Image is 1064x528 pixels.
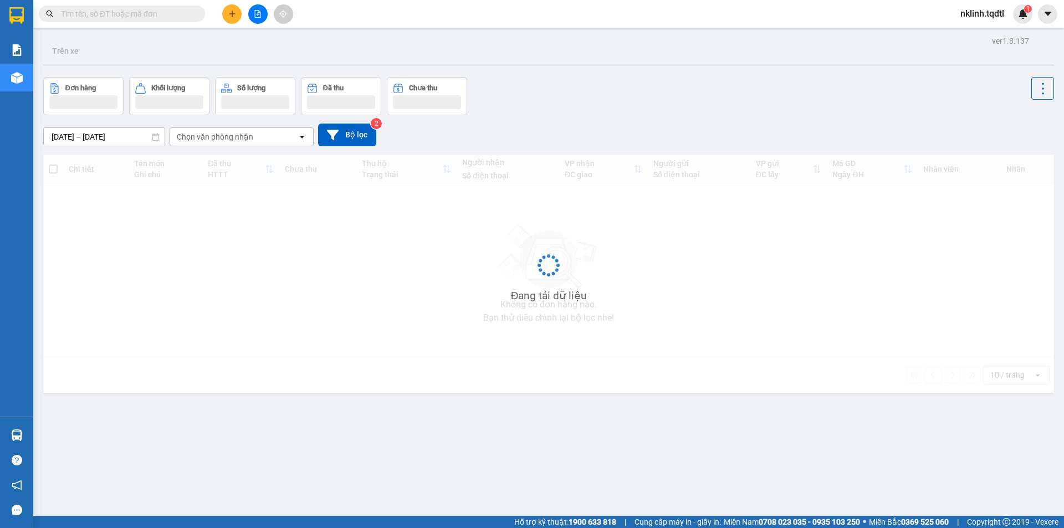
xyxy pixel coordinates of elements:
[12,505,22,515] span: message
[1018,9,1028,19] img: icon-new-feature
[12,480,22,490] span: notification
[43,77,124,115] button: Đơn hàng
[61,8,192,20] input: Tìm tên, số ĐT hoặc mã đơn
[11,72,23,84] img: warehouse-icon
[11,429,23,441] img: warehouse-icon
[1026,5,1030,13] span: 1
[957,516,959,528] span: |
[323,84,344,92] div: Đã thu
[274,4,293,24] button: aim
[11,44,23,56] img: solution-icon
[1002,518,1010,526] span: copyright
[228,10,236,18] span: plus
[44,128,165,146] input: Select a date range.
[635,516,721,528] span: Cung cấp máy in - giấy in:
[43,38,88,64] button: Trên xe
[215,77,295,115] button: Số lượng
[222,4,242,24] button: plus
[129,77,209,115] button: Khối lượng
[371,118,382,129] sup: 2
[1024,5,1032,13] sup: 1
[279,10,287,18] span: aim
[151,84,185,92] div: Khối lượng
[863,520,866,524] span: ⚪️
[254,10,262,18] span: file-add
[237,84,265,92] div: Số lượng
[569,517,616,526] strong: 1900 633 818
[759,517,860,526] strong: 0708 023 035 - 0935 103 250
[298,132,306,141] svg: open
[869,516,949,528] span: Miền Bắc
[318,124,376,146] button: Bộ lọc
[177,131,253,142] div: Chọn văn phòng nhận
[65,84,96,92] div: Đơn hàng
[248,4,268,24] button: file-add
[724,516,860,528] span: Miền Nam
[1038,4,1057,24] button: caret-down
[301,77,381,115] button: Đã thu
[46,10,54,18] span: search
[9,7,24,24] img: logo-vxr
[387,77,467,115] button: Chưa thu
[409,84,437,92] div: Chưa thu
[952,7,1013,20] span: nklinh.tqdtl
[901,517,949,526] strong: 0369 525 060
[12,455,22,465] span: question-circle
[511,288,587,304] div: Đang tải dữ liệu
[1043,9,1053,19] span: caret-down
[514,516,616,528] span: Hỗ trợ kỹ thuật:
[992,35,1029,47] div: ver 1.8.137
[625,516,626,528] span: |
